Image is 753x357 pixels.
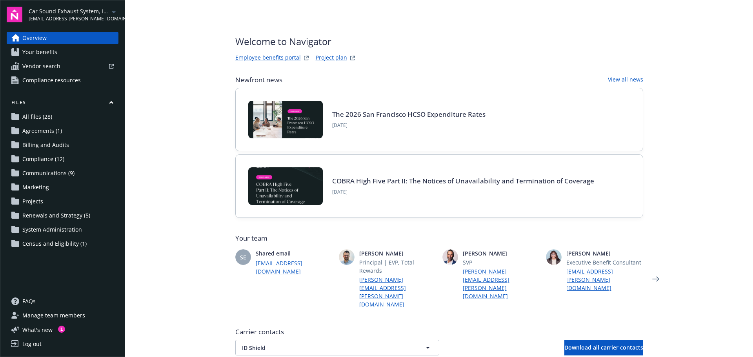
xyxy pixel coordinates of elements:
a: FAQs [7,295,118,308]
img: BLOG+Card Image - Compliance - 2026 SF HCSO Expenditure Rates - 08-26-25.jpg [248,101,323,138]
span: Car Sound Exhaust System, Inc. [29,7,109,15]
span: What ' s new [22,326,53,334]
a: Compliance (12) [7,153,118,165]
img: photo [546,249,562,265]
span: SE [240,253,246,261]
a: Manage team members [7,309,118,322]
a: Census and Eligibility (1) [7,237,118,250]
a: All files (28) [7,111,118,123]
a: Billing and Audits [7,139,118,151]
span: [DATE] [332,122,486,129]
span: [EMAIL_ADDRESS][PERSON_NAME][DOMAIN_NAME] [29,15,109,22]
button: What's new1 [7,326,65,334]
span: Executive Benefit Consultant [566,258,643,266]
a: Next [649,273,662,285]
span: [PERSON_NAME] [463,249,540,257]
a: [PERSON_NAME][EMAIL_ADDRESS][PERSON_NAME][DOMAIN_NAME] [359,275,436,308]
span: All files (28) [22,111,52,123]
a: System Administration [7,223,118,236]
a: [PERSON_NAME][EMAIL_ADDRESS][PERSON_NAME][DOMAIN_NAME] [463,267,540,300]
span: Principal | EVP, Total Rewards [359,258,436,275]
a: Marketing [7,181,118,194]
a: Employee benefits portal [235,53,301,63]
a: [EMAIL_ADDRESS][DOMAIN_NAME] [256,259,333,275]
span: Manage team members [22,309,85,322]
img: photo [339,249,355,265]
span: [DATE] [332,188,594,196]
img: BLOG-Card Image - Compliance - COBRA High Five Pt 2 - 08-21-25.jpg [248,167,323,205]
span: System Administration [22,223,82,236]
span: Vendor search [22,60,60,72]
span: Overview [22,32,47,44]
a: Project plan [316,53,347,63]
span: [PERSON_NAME] [359,249,436,257]
button: Files [7,99,118,109]
span: Agreements (1) [22,125,62,137]
a: Compliance resources [7,74,118,87]
span: Census and Eligibility (1) [22,237,87,250]
a: View all news [608,75,643,85]
img: navigator-logo.svg [7,7,22,22]
a: arrowDropDown [109,7,118,16]
a: Projects [7,195,118,208]
span: Shared email [256,249,333,257]
span: Newfront news [235,75,282,85]
span: Billing and Audits [22,139,69,151]
a: [EMAIL_ADDRESS][PERSON_NAME][DOMAIN_NAME] [566,267,643,292]
a: Vendor search [7,60,118,72]
span: Marketing [22,181,49,194]
span: FAQs [22,295,36,308]
img: photo [442,249,458,265]
a: COBRA High Five Part II: The Notices of Unavailability and Termination of Coverage [332,176,594,185]
div: 1 [58,326,65,333]
span: Carrier contacts [235,327,643,337]
a: Renewals and Strategy (5) [7,209,118,222]
span: Your team [235,234,643,243]
span: Welcome to Navigator [235,34,357,49]
span: SVP [463,258,540,266]
div: Log out [22,338,42,350]
button: ID Shield [235,340,439,355]
a: striveWebsite [302,53,311,63]
span: Download all carrier contacts [564,344,643,351]
button: Download all carrier contacts [564,340,643,355]
a: The 2026 San Francisco HCSO Expenditure Rates [332,110,486,119]
span: Compliance (12) [22,153,64,165]
span: Renewals and Strategy (5) [22,209,90,222]
span: Your benefits [22,46,57,58]
button: Car Sound Exhaust System, Inc.[EMAIL_ADDRESS][PERSON_NAME][DOMAIN_NAME]arrowDropDown [29,7,118,22]
a: Your benefits [7,46,118,58]
a: Agreements (1) [7,125,118,137]
span: [PERSON_NAME] [566,249,643,257]
span: Communications (9) [22,167,75,179]
span: Projects [22,195,43,208]
span: ID Shield [242,344,405,352]
a: projectPlanWebsite [348,53,357,63]
span: Compliance resources [22,74,81,87]
a: Overview [7,32,118,44]
a: Communications (9) [7,167,118,179]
